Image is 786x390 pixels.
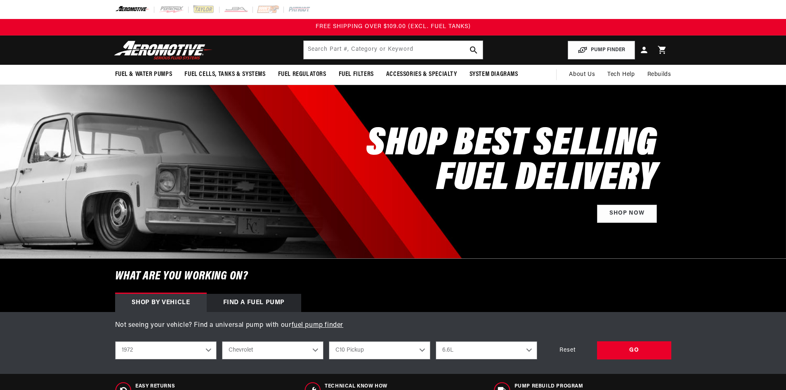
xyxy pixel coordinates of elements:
summary: Rebuilds [641,65,677,85]
input: Search by Part Number, Category or Keyword [304,41,483,59]
span: FREE SHIPPING OVER $109.00 (EXCL. FUEL TANKS) [316,24,471,30]
select: Engine [436,341,537,359]
select: Model [329,341,430,359]
span: Rebuilds [647,70,671,79]
select: Make [222,341,323,359]
div: GO [597,341,671,360]
div: Shop by vehicle [115,294,207,312]
img: Aeromotive [112,40,215,60]
div: Reset [543,341,593,360]
span: Accessories & Specialty [386,70,457,79]
span: Fuel Regulators [278,70,326,79]
span: Fuel Cells, Tanks & Systems [184,70,265,79]
button: PUMP FINDER [568,41,635,59]
summary: Fuel Filters [333,65,380,84]
span: Fuel & Water Pumps [115,70,172,79]
h6: What are you working on? [94,259,692,294]
a: fuel pump finder [292,322,344,329]
summary: Fuel Regulators [272,65,333,84]
button: search button [465,41,483,59]
summary: Tech Help [601,65,641,85]
a: About Us [563,65,601,85]
span: About Us [569,71,595,78]
span: Tech Help [607,70,635,79]
span: Technical Know How [325,383,444,390]
span: Easy Returns [135,383,219,390]
summary: System Diagrams [463,65,524,84]
summary: Fuel Cells, Tanks & Systems [178,65,271,84]
span: System Diagrams [470,70,518,79]
select: Year [115,341,217,359]
a: Shop Now [597,205,657,223]
span: Fuel Filters [339,70,374,79]
h2: SHOP BEST SELLING FUEL DELIVERY [366,127,656,196]
summary: Fuel & Water Pumps [109,65,179,84]
div: Find a Fuel Pump [207,294,302,312]
p: Not seeing your vehicle? Find a universal pump with our [115,320,671,331]
span: Pump Rebuild program [515,383,662,390]
summary: Accessories & Specialty [380,65,463,84]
